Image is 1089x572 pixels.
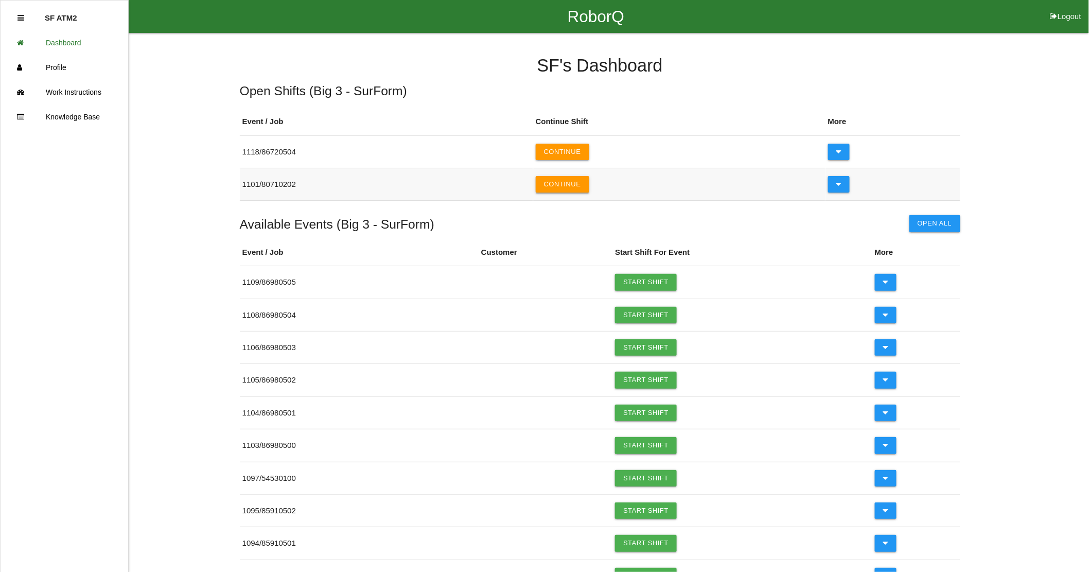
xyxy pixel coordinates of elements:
h5: Open Shifts ( Big 3 - SurForm ) [240,84,960,98]
button: Continue [536,144,589,160]
a: Dashboard [1,30,128,55]
a: Start Shift [615,307,677,323]
th: More [872,239,960,266]
a: Start Shift [615,274,677,290]
a: Start Shift [615,470,677,487]
td: 1103 / 86980500 [240,429,479,462]
h5: Available Events ( Big 3 - SurForm ) [240,217,434,231]
div: Close [17,6,24,30]
th: Event / Job [240,239,479,266]
a: Profile [1,55,128,80]
td: 1095 / 85910502 [240,495,479,527]
a: Knowledge Base [1,105,128,129]
td: 1106 / 86980503 [240,332,479,364]
a: Start Shift [615,405,677,421]
a: Start Shift [615,535,677,551]
td: 1094 / 85910501 [240,527,479,560]
button: Open All [909,215,960,232]
th: Customer [479,239,612,266]
a: Start Shift [615,339,677,356]
td: 1108 / 86980504 [240,299,479,331]
a: Start Shift [615,502,677,519]
h4: SF 's Dashboard [240,56,960,76]
a: Work Instructions [1,80,128,105]
td: 1104 / 86980501 [240,396,479,429]
td: 1105 / 86980502 [240,364,479,396]
td: 1109 / 86980505 [240,266,479,299]
td: 1101 / 80710202 [240,168,533,201]
button: Continue [536,176,589,193]
th: Event / Job [240,108,533,135]
td: 1118 / 86720504 [240,135,533,168]
th: More [825,108,960,135]
a: Start Shift [615,437,677,454]
th: Start Shift For Event [612,239,872,266]
th: Continue Shift [533,108,825,135]
a: Start Shift [615,372,677,388]
td: 1097 / 54530100 [240,462,479,494]
p: SF ATM2 [45,6,77,22]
